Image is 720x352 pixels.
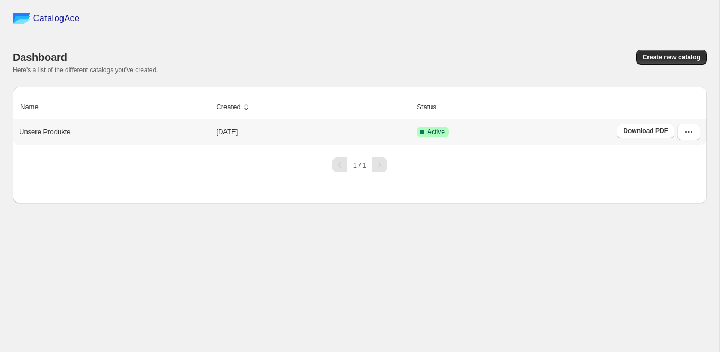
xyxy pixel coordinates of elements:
[427,128,445,136] span: Active
[13,13,31,24] img: catalog ace
[19,127,71,137] p: Unsere Produkte
[13,66,158,74] span: Here's a list of the different catalogs you've created.
[33,13,80,24] span: CatalogAce
[213,119,413,145] td: [DATE]
[623,127,668,135] span: Download PDF
[13,51,67,63] span: Dashboard
[617,124,674,138] a: Download PDF
[214,97,253,117] button: Created
[19,97,51,117] button: Name
[415,97,448,117] button: Status
[636,50,707,65] button: Create new catalog
[643,53,700,61] span: Create new catalog
[353,161,366,169] span: 1 / 1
